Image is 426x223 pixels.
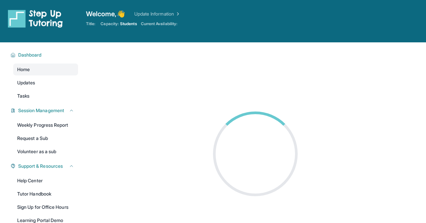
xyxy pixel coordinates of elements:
a: Home [13,64,78,75]
a: Tasks [13,90,78,102]
span: Home [17,66,30,73]
a: Sign Up for Office Hours [13,201,78,213]
img: logo [8,9,63,28]
span: Welcome, 👋 [86,9,125,19]
button: Support & Resources [16,163,74,169]
span: Title: [86,21,95,26]
a: Volunteer as a sub [13,146,78,157]
img: Chevron Right [174,11,181,17]
span: Updates [17,79,35,86]
span: Session Management [18,107,64,114]
a: Weekly Progress Report [13,119,78,131]
span: Students [120,21,137,26]
a: Updates [13,77,78,89]
a: Tutor Handbook [13,188,78,200]
a: Help Center [13,175,78,187]
span: Dashboard [18,52,42,58]
button: Dashboard [16,52,74,58]
button: Session Management [16,107,74,114]
span: Capacity: [101,21,119,26]
span: Support & Resources [18,163,63,169]
span: Tasks [17,93,29,99]
a: Update Information [134,11,181,17]
a: Request a Sub [13,132,78,144]
span: Current Availability: [141,21,177,26]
